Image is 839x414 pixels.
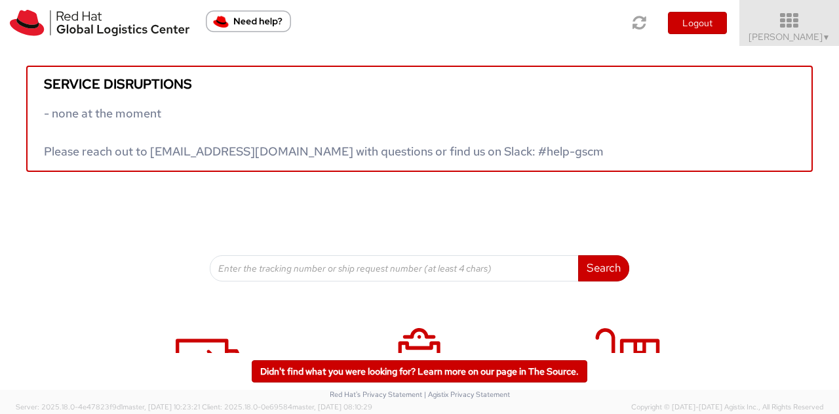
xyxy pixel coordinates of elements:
span: master, [DATE] 08:10:29 [292,402,372,411]
span: Client: 2025.18.0-0e69584 [202,402,372,411]
img: rh-logistics-00dfa346123c4ec078e1.svg [10,10,189,36]
span: master, [DATE] 10:23:21 [123,402,200,411]
a: Red Hat's Privacy Statement [330,390,422,399]
h5: Service disruptions [44,77,795,91]
span: - none at the moment Please reach out to [EMAIL_ADDRESS][DOMAIN_NAME] with questions or find us o... [44,106,604,159]
span: ▼ [823,32,830,43]
span: Server: 2025.18.0-4e47823f9d1 [16,402,200,411]
button: Need help? [206,10,291,32]
span: Copyright © [DATE]-[DATE] Agistix Inc., All Rights Reserved [631,402,823,413]
button: Search [578,255,629,281]
input: Enter the tracking number or ship request number (at least 4 chars) [210,255,579,281]
a: Service disruptions - none at the moment Please reach out to [EMAIL_ADDRESS][DOMAIN_NAME] with qu... [26,66,813,172]
a: | Agistix Privacy Statement [424,390,510,399]
a: Didn't find what you were looking for? Learn more on our page in The Source. [252,360,587,383]
span: [PERSON_NAME] [749,31,830,43]
button: Logout [668,12,727,34]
